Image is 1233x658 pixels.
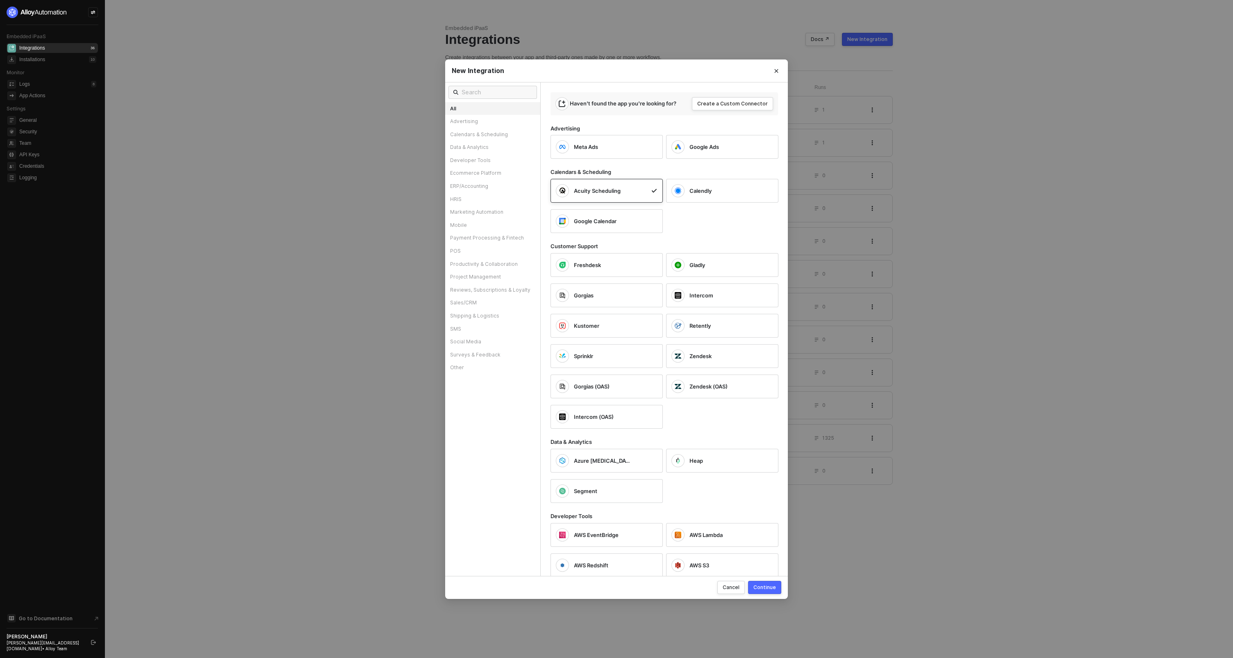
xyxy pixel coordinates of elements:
span: Meta Ads [574,143,598,151]
img: icon [675,187,681,194]
div: Mobile [445,219,540,232]
div: SMS [445,322,540,336]
button: Create a Custom Connector [692,97,773,110]
div: All [445,102,540,115]
div: Surveys & Feedback [445,348,540,361]
button: Close [765,59,788,82]
span: Retently [689,322,711,329]
div: Sales/CRM [445,296,540,309]
img: icon [675,353,681,359]
div: Productivity & Collaboration [445,258,540,271]
img: icon [559,488,566,494]
span: Freshdesk [574,261,601,269]
img: icon [559,457,566,464]
img: icon [559,322,566,329]
span: AWS S3 [689,562,709,569]
span: Gladly [689,261,705,269]
img: icon [559,383,566,390]
span: Zendesk [689,352,712,360]
button: Cancel [717,581,745,594]
img: icon [559,532,566,538]
span: Google Ads [689,143,719,151]
img: icon [675,262,681,268]
div: Shipping & Logistics [445,309,540,322]
img: icon [559,563,566,568]
span: icon-integration [559,101,565,107]
img: icon [675,532,681,538]
div: ERP/Accounting [445,180,540,193]
div: Marketing Automation [445,206,540,219]
span: Heap [689,457,703,464]
div: Ecommerce Platform [445,167,540,180]
img: icon [675,144,681,150]
img: icon [559,353,566,359]
img: icon [675,292,681,299]
div: Data & Analytics [445,141,540,154]
div: New Integration [452,66,781,75]
span: Kustomer [574,322,599,329]
span: Zendesk (OAS) [689,383,728,390]
div: Developer Tools [551,513,788,520]
div: Data & Analytics [551,439,788,446]
span: Sprinklr [574,352,593,360]
img: icon [675,383,681,390]
div: Calendars & Scheduling [551,169,788,176]
span: AWS EventBridge [574,531,619,539]
img: icon [559,144,566,150]
div: Advertising [551,125,788,132]
div: Continue [753,584,776,591]
div: Payment Processing & Fintech [445,231,540,244]
span: Acuity Scheduling [574,187,621,194]
img: icon [675,457,681,464]
button: Continue [748,581,781,594]
span: icon-search [453,89,458,96]
span: Intercom (OAS) [574,413,614,420]
div: Other [445,361,540,374]
span: AWS Lambda [689,531,723,539]
img: icon [559,262,566,268]
span: Intercom [689,292,713,299]
img: icon [559,292,566,299]
div: Developer Tools [445,154,540,167]
div: Advertising [445,115,540,128]
div: Reviews, Subscriptions & Loyalty [445,283,540,297]
img: icon [559,414,566,420]
span: Gorgias [574,292,594,299]
img: icon [675,562,681,569]
div: Customer Support [551,243,788,250]
img: icon [559,218,566,224]
img: icon [559,187,566,194]
span: Azure [MEDICAL_DATA] Analytics [574,457,632,464]
div: Calendars & Scheduling [445,128,540,141]
img: icon [675,322,681,329]
span: icon-checkmark [651,187,657,194]
div: POS [445,244,540,258]
div: Project Management [445,270,540,283]
span: Google Calendar [574,217,616,225]
span: Gorgias (OAS) [574,383,610,390]
div: Create a Custom Connector [697,101,768,107]
div: Haven't found the app you're looking for? [570,100,676,107]
span: Calendly [689,187,712,194]
span: Segment [574,487,597,495]
div: Cancel [723,584,739,591]
div: HRIS [445,193,540,206]
span: AWS Redshift [574,562,608,569]
input: Search [462,88,532,97]
div: Social Media [445,335,540,348]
